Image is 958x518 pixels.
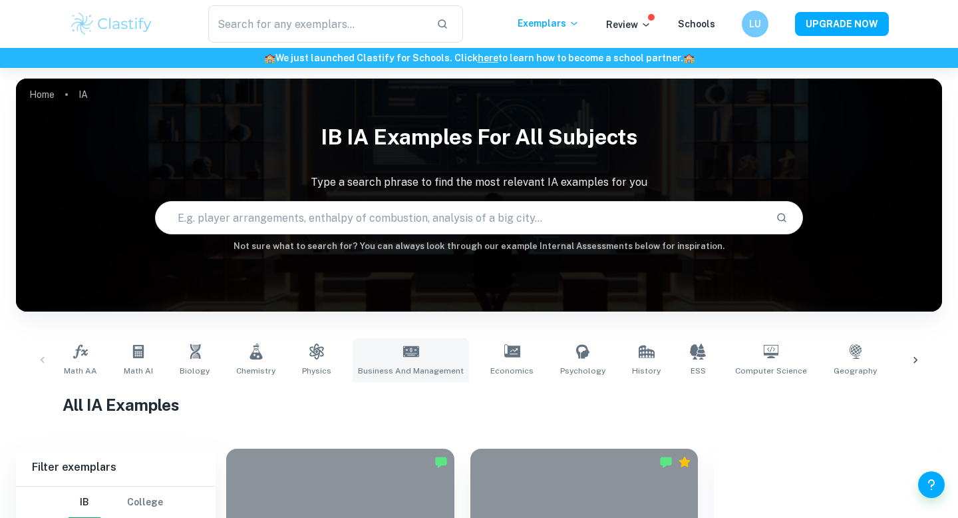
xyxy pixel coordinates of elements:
[16,449,216,486] h6: Filter exemplars
[735,365,807,377] span: Computer Science
[632,365,661,377] span: History
[79,87,88,102] p: IA
[180,365,210,377] span: Biology
[434,455,448,469] img: Marked
[64,365,97,377] span: Math AA
[659,455,673,469] img: Marked
[748,17,763,31] h6: LU
[3,51,955,65] h6: We just launched Clastify for Schools. Click to learn how to become a school partner.
[478,53,498,63] a: here
[302,365,331,377] span: Physics
[69,11,154,37] img: Clastify logo
[124,365,153,377] span: Math AI
[606,17,651,32] p: Review
[358,365,464,377] span: Business and Management
[236,365,275,377] span: Chemistry
[678,455,691,469] div: Premium
[156,199,765,236] input: E.g. player arrangements, enthalpy of combustion, analysis of a big city...
[678,19,715,29] a: Schools
[208,5,426,43] input: Search for any exemplars...
[918,471,945,498] button: Help and Feedback
[16,116,942,158] h1: IB IA examples for all subjects
[16,174,942,190] p: Type a search phrase to find the most relevant IA examples for you
[795,12,889,36] button: UPGRADE NOW
[264,53,275,63] span: 🏫
[560,365,605,377] span: Psychology
[518,16,579,31] p: Exemplars
[63,393,896,417] h1: All IA Examples
[770,206,793,229] button: Search
[16,240,942,253] h6: Not sure what to search for? You can always look through our example Internal Assessments below f...
[834,365,877,377] span: Geography
[683,53,695,63] span: 🏫
[742,11,768,37] button: LU
[691,365,706,377] span: ESS
[490,365,534,377] span: Economics
[29,85,55,104] a: Home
